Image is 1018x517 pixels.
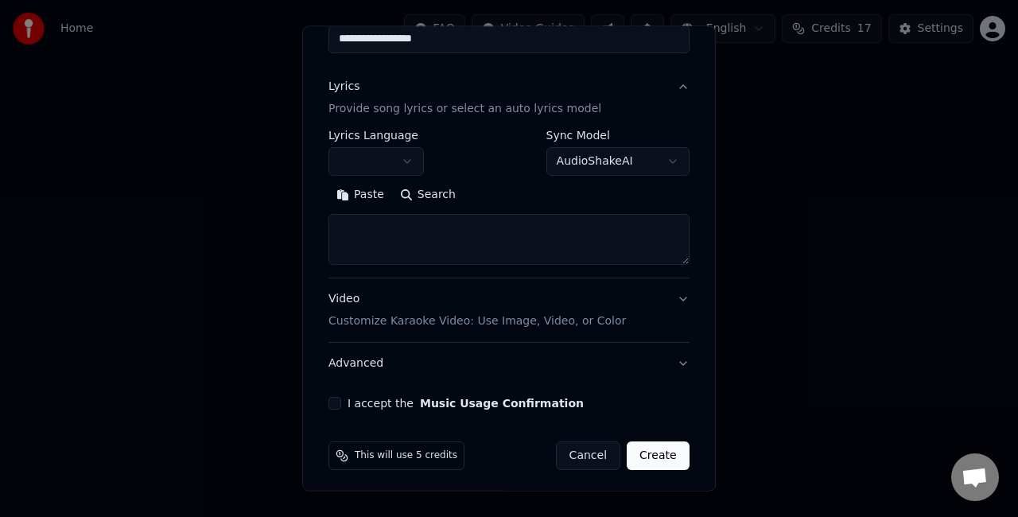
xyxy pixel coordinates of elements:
label: Lyrics Language [328,130,424,141]
button: Create [627,441,690,470]
button: Advanced [328,343,690,384]
button: VideoCustomize Karaoke Video: Use Image, Video, or Color [328,278,690,342]
p: Customize Karaoke Video: Use Image, Video, or Color [328,313,626,329]
span: This will use 5 credits [355,449,457,462]
div: LyricsProvide song lyrics or select an auto lyrics model [328,130,690,278]
label: Sync Model [546,130,690,141]
div: Lyrics [328,79,359,95]
p: Provide song lyrics or select an auto lyrics model [328,101,601,117]
button: Paste [328,182,392,208]
label: I accept the [348,398,584,409]
div: Video [328,291,626,329]
button: Cancel [556,441,620,470]
button: LyricsProvide song lyrics or select an auto lyrics model [328,66,690,130]
button: I accept the [420,398,584,409]
button: Search [392,182,464,208]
